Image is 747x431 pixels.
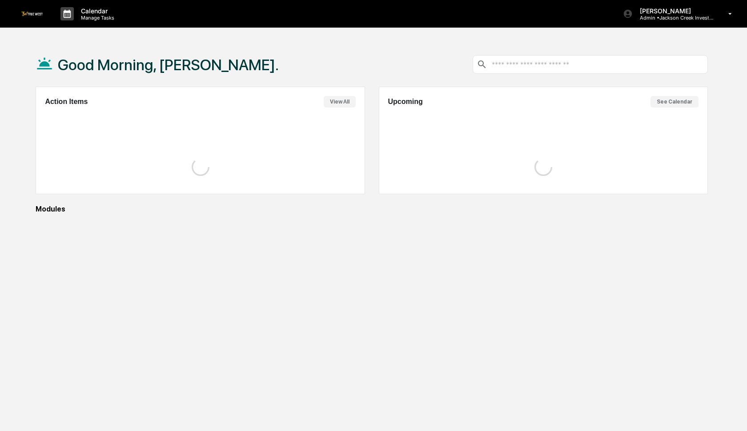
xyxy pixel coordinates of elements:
p: Manage Tasks [74,15,119,21]
h1: Good Morning, [PERSON_NAME]. [58,56,279,74]
button: See Calendar [651,96,699,108]
h2: Action Items [45,98,88,106]
h2: Upcoming [388,98,423,106]
p: Calendar [74,7,119,15]
p: [PERSON_NAME] [633,7,715,15]
img: logo [21,12,43,16]
button: View All [324,96,356,108]
div: Modules [36,205,708,213]
p: Admin • Jackson Creek Investment Advisors [633,15,715,21]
